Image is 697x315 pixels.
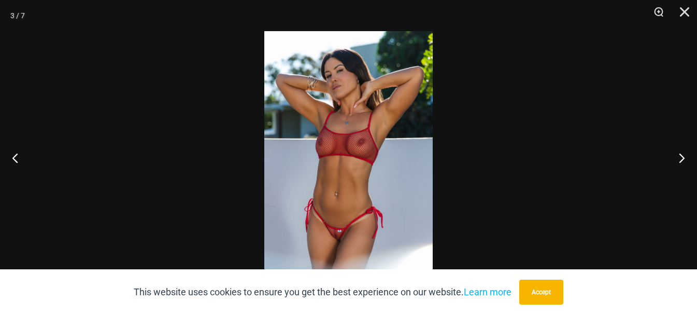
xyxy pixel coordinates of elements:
p: This website uses cookies to ensure you get the best experience on our website. [134,284,511,300]
div: 3 / 7 [10,8,25,23]
img: Summer Storm Red 332 Crop Top 449 Thong 01 [264,31,433,284]
a: Learn more [464,286,511,297]
button: Accept [519,280,563,305]
button: Next [658,132,697,184]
